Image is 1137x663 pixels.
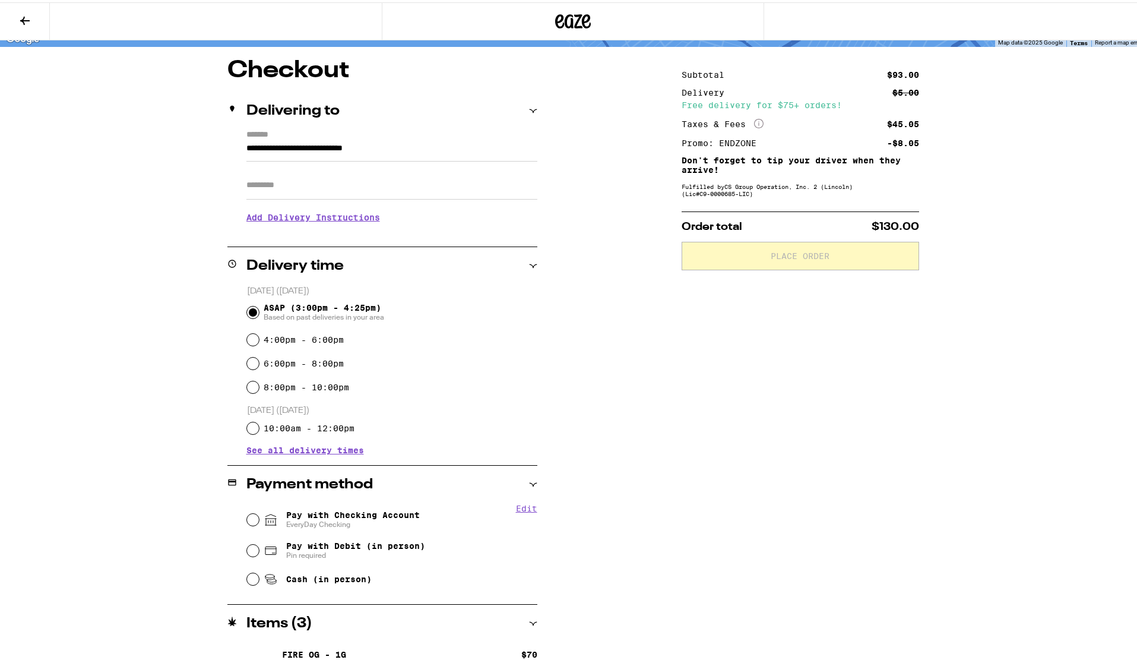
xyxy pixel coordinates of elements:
[246,444,364,452] button: See all delivery times
[682,99,919,107] div: Free delivery for $75+ orders!
[227,56,537,80] h1: Checkout
[286,539,425,548] span: Pay with Debit (in person)
[246,475,373,490] h2: Payment method
[872,219,919,230] span: $130.00
[682,116,764,127] div: Taxes & Fees
[264,333,344,342] label: 4:00pm - 6:00pm
[887,137,919,145] div: -$8.05
[771,250,829,258] span: Place Order
[286,508,420,527] span: Pay with Checking Account
[247,403,537,414] p: [DATE] ([DATE])
[286,548,425,558] span: Pin required
[282,648,357,657] p: Fire OG - 1g
[682,181,919,195] div: Fulfilled by CS Group Operation, Inc. 2 (Lincoln) (Lic# C9-0000685-LIC )
[7,8,85,18] span: Hi. Need any help?
[682,68,733,77] div: Subtotal
[264,310,384,320] span: Based on past deliveries in your area
[682,219,742,230] span: Order total
[246,102,340,116] h2: Delivering to
[998,37,1063,43] span: Map data ©2025 Google
[286,517,420,527] span: EveryDay Checking
[264,356,344,366] label: 6:00pm - 8:00pm
[264,421,354,431] label: 10:00am - 12:00pm
[521,648,537,657] div: $ 70
[247,283,537,295] p: [DATE] ([DATE])
[1070,37,1088,44] a: Terms
[892,86,919,94] div: $5.00
[682,239,919,268] button: Place Order
[264,301,384,320] span: ASAP (3:00pm - 4:25pm)
[246,229,537,238] p: We'll contact you at [PHONE_NUMBER] when we arrive
[264,380,349,390] label: 8:00pm - 10:00pm
[286,572,372,582] span: Cash (in person)
[516,501,537,511] button: Edit
[246,257,344,271] h2: Delivery time
[246,201,537,229] h3: Add Delivery Instructions
[887,118,919,126] div: $45.05
[682,153,919,172] p: Don't forget to tip your driver when they arrive!
[246,614,312,629] h2: Items ( 3 )
[887,68,919,77] div: $93.00
[682,137,765,145] div: Promo: ENDZONE
[682,86,733,94] div: Delivery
